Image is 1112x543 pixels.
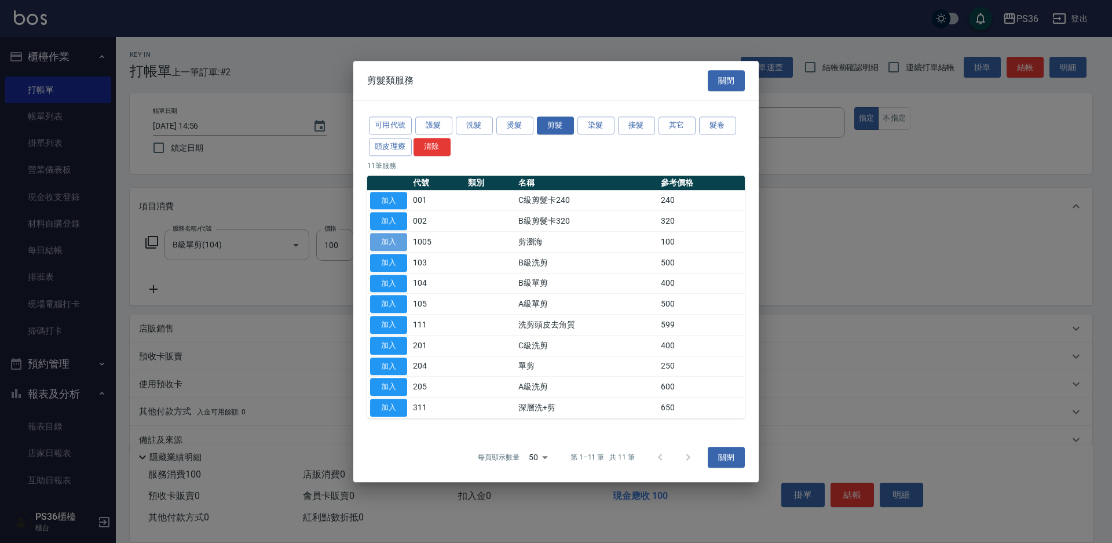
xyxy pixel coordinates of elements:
[658,190,745,211] td: 240
[410,294,465,315] td: 105
[515,315,658,336] td: 洗剪頭皮去角質
[515,294,658,315] td: A級單剪
[658,377,745,398] td: 600
[370,316,407,334] button: 加入
[410,211,465,232] td: 002
[410,273,465,294] td: 104
[515,336,658,356] td: C級洗剪
[658,294,745,315] td: 500
[456,116,493,134] button: 洗髮
[410,377,465,398] td: 205
[658,232,745,253] td: 100
[708,70,745,92] button: 關閉
[515,253,658,274] td: B級洗剪
[410,336,465,356] td: 201
[570,452,635,462] p: 第 1–11 筆 共 11 筆
[370,254,407,272] button: 加入
[370,378,407,396] button: 加入
[658,273,745,294] td: 400
[515,232,658,253] td: 剪瀏海
[465,176,515,191] th: 類別
[515,211,658,232] td: B級剪髮卡320
[658,176,745,191] th: 參考價格
[410,398,465,418] td: 311
[414,138,451,156] button: 清除
[370,192,407,210] button: 加入
[659,116,696,134] button: 其它
[370,296,407,314] button: 加入
[370,233,407,251] button: 加入
[370,399,407,417] button: 加入
[537,116,574,134] button: 剪髮
[524,442,552,473] div: 50
[369,138,412,156] button: 頭皮理療
[658,315,745,336] td: 599
[410,190,465,211] td: 001
[367,75,414,86] span: 剪髮類服務
[515,190,658,211] td: C級剪髮卡240
[515,176,658,191] th: 名稱
[699,116,736,134] button: 髮卷
[370,337,407,355] button: 加入
[515,398,658,418] td: 深層洗+剪
[410,253,465,274] td: 103
[658,253,745,274] td: 500
[410,232,465,253] td: 1005
[370,358,407,376] button: 加入
[370,275,407,293] button: 加入
[410,176,465,191] th: 代號
[618,116,655,134] button: 接髮
[410,356,465,377] td: 204
[496,116,533,134] button: 燙髮
[410,315,465,336] td: 111
[478,452,520,462] p: 每頁顯示數量
[367,161,745,171] p: 11 筆服務
[658,211,745,232] td: 320
[515,377,658,398] td: A級洗剪
[515,356,658,377] td: 單剪
[658,336,745,356] td: 400
[658,356,745,377] td: 250
[369,116,412,134] button: 可用代號
[515,273,658,294] td: B級單剪
[577,116,614,134] button: 染髮
[708,447,745,468] button: 關閉
[370,213,407,231] button: 加入
[415,116,452,134] button: 護髮
[658,398,745,418] td: 650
